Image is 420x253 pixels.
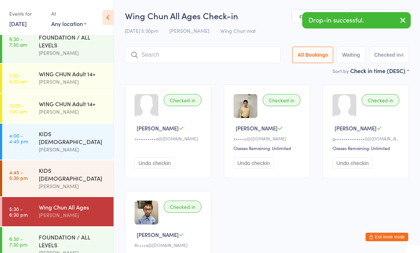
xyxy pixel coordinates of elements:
[39,78,107,86] div: [PERSON_NAME]
[9,36,27,47] time: 6:30 - 7:30 am
[39,166,107,182] div: KIDS [DEMOGRAPHIC_DATA]
[135,135,204,141] div: c•••••••••a@[DOMAIN_NAME]
[369,47,409,63] button: Checked in4
[9,103,27,114] time: 12:00 - 1:00 pm
[39,70,107,78] div: WING CHUN Adult 14+
[39,100,107,108] div: WING CHUN Adult 14+
[51,20,86,27] div: Any location
[2,160,114,196] a: 4:45 -5:30 pmKIDS [DEMOGRAPHIC_DATA][PERSON_NAME]
[125,10,409,21] h2: Wing Chun All Ages Check-in
[2,64,114,93] a: 7:30 -8:30 amWING CHUN Adult 14+[PERSON_NAME]
[135,158,175,169] button: Undo checkin
[236,124,278,132] span: [PERSON_NAME]
[332,67,349,74] label: Sort by
[2,124,114,160] a: 4:00 -4:45 pmKIDS [DEMOGRAPHIC_DATA][PERSON_NAME]
[169,27,209,34] span: [PERSON_NAME]
[292,47,334,63] button: All Bookings
[9,20,27,27] a: [DATE]
[332,145,401,151] div: Classes Remaining: Unlimited
[350,67,409,74] div: Check in time (DESC)
[335,124,377,132] span: [PERSON_NAME]
[233,94,257,118] img: image1754468832.png
[302,12,411,29] div: Drop-in successful.
[39,130,107,145] div: KIDS [DEMOGRAPHIC_DATA]
[164,201,201,213] div: Checked in
[164,94,201,106] div: Checked in
[332,158,373,169] button: Undo checkin
[401,52,404,58] div: 4
[332,135,401,141] div: g••••••••••••••0@[DOMAIN_NAME]
[135,201,158,224] img: image1754468885.png
[2,27,114,63] a: 6:30 -7:30 amFOUNDATION / ALL LEVELS[PERSON_NAME]
[2,94,114,123] a: 12:00 -1:00 pmWING CHUN Adult 14+[PERSON_NAME]
[39,33,107,49] div: FOUNDATION / ALL LEVELS
[9,73,27,84] time: 7:30 - 8:30 am
[366,233,408,241] button: Exit kiosk mode
[9,169,28,181] time: 4:45 - 5:30 pm
[9,206,28,217] time: 5:30 - 6:30 pm
[9,133,28,144] time: 4:00 - 4:45 pm
[39,49,107,57] div: [PERSON_NAME]
[137,231,179,238] span: [PERSON_NAME]
[263,94,300,106] div: Checked in
[125,47,280,63] input: Search
[51,8,86,20] div: At
[137,124,179,132] span: [PERSON_NAME]
[135,242,204,248] div: R••••a@[DOMAIN_NAME]
[39,233,107,249] div: FOUNDATION / ALL LEVELS
[39,108,107,116] div: [PERSON_NAME]
[39,211,107,219] div: [PERSON_NAME]
[233,135,303,141] div: x••••u@[DOMAIN_NAME]
[362,94,399,106] div: Checked in
[39,145,107,154] div: [PERSON_NAME]
[233,145,303,151] div: Classes Remaining: Unlimited
[9,8,44,20] div: Events for
[233,158,274,169] button: Undo checkin
[39,203,107,211] div: Wing Chun All Ages
[2,197,114,226] a: 5:30 -6:30 pmWing Chun All Ages[PERSON_NAME]
[220,27,256,34] span: Wing Chun mat
[125,27,158,34] span: [DATE] 5:30pm
[337,47,365,63] button: Waiting
[39,182,107,190] div: [PERSON_NAME]
[9,236,27,247] time: 6:30 - 7:30 pm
